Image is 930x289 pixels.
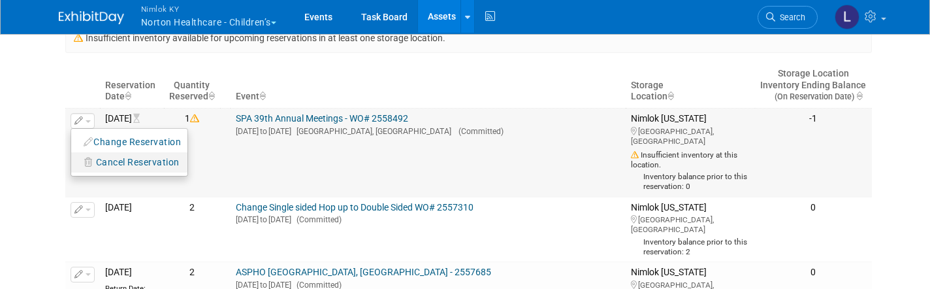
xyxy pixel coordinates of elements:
th: Storage Location : activate to sort column ascending [626,63,756,109]
img: Luc Schaefer [835,5,859,29]
div: Insufficient inventory at this location. [631,146,750,170]
a: Change Single sided Hop up to Double Sided WO# 2557310 [236,202,473,212]
div: [GEOGRAPHIC_DATA], [GEOGRAPHIC_DATA] [631,125,750,146]
a: SPA 39th Annual Meetings - WO# 2558492 [236,113,408,124]
span: (Committed) [453,127,504,136]
span: Nimlok KY [141,2,276,16]
th: ReservationDate : activate to sort column ascending [100,63,164,109]
div: -1 [760,113,866,125]
div: Nimlok [US_STATE] [631,113,750,192]
td: [DATE] [100,109,164,197]
th: Event : activate to sort column ascending [231,63,626,109]
div: Insufficient inventory available for upcoming reservations in at least one storage location. [65,23,872,53]
div: Nimlok [US_STATE] [631,202,750,257]
i: Insufficient quantity available at storage location [190,114,199,123]
i: Future Date [133,114,146,123]
span: Cancel Reservation [96,157,180,167]
div: [DATE] [DATE] [236,125,620,137]
a: ASPHO [GEOGRAPHIC_DATA], [GEOGRAPHIC_DATA] - 2557685 [236,267,491,277]
span: to [259,127,268,136]
button: Change Reservation [78,133,188,151]
th: Quantity&nbsp;&nbsp;&nbsp;Reserved : activate to sort column ascending [164,63,220,109]
div: 0 [760,267,866,279]
span: (Committed) [291,215,342,224]
div: [DATE] [DATE] [236,213,620,225]
div: Inventory balance prior to this reservation: 2 [631,235,750,257]
span: (On Reservation Date) [763,92,854,101]
div: Inventory balance prior to this reservation: 0 [631,170,750,192]
div: [GEOGRAPHIC_DATA], [GEOGRAPHIC_DATA] [631,213,750,235]
i: Insufficient quantity available at storage location [631,151,641,159]
img: ExhibitDay [59,11,124,24]
div: 0 [760,202,866,214]
a: Search [758,6,818,29]
span: to [259,215,268,224]
td: [DATE] [100,197,164,262]
span: [GEOGRAPHIC_DATA], [GEOGRAPHIC_DATA] [291,127,451,136]
th: Storage LocationInventory Ending Balance (On Reservation Date) : activate to sort column ascending [755,63,871,109]
td: 1 [164,109,220,197]
button: Cancel Reservation [78,154,186,171]
td: 2 [164,197,220,262]
span: Search [775,12,805,22]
